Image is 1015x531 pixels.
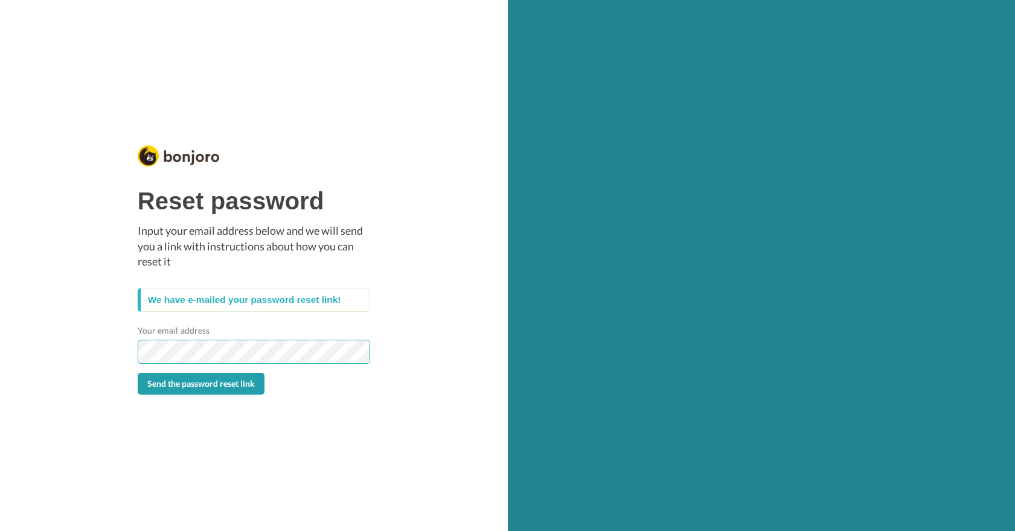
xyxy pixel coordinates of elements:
h1: Reset password [138,188,370,214]
p: Input your email address below and we will send you a link with instructions about how you can re... [138,223,370,270]
div: We have e-mailed your password reset link! [138,288,370,312]
span: Send the password reset link [147,378,255,389]
button: Send the password reset link [138,373,264,395]
label: Your email address [138,324,210,337]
